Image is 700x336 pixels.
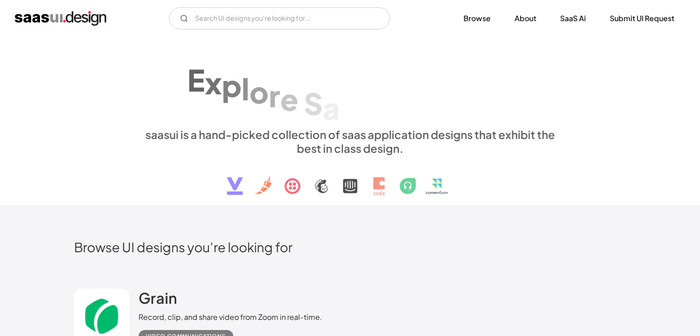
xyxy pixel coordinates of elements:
[139,127,562,155] div: saasui is a hand-picked collection of saas application designs that exhibit the best in class des...
[549,8,597,29] a: SaaS Ai
[169,7,390,29] form: Email Form
[139,289,177,312] a: Grain
[599,8,685,29] a: Submit UI Request
[169,7,390,29] input: Search UI designs you're looking for...
[249,74,269,110] div: o
[503,8,547,29] a: About
[304,86,323,122] div: S
[187,62,205,98] div: E
[15,11,106,26] a: home
[452,8,502,29] a: Browse
[205,65,222,100] div: x
[242,71,249,106] div: l
[269,78,280,113] div: r
[280,82,298,117] div: e
[74,239,626,255] h2: Browse UI designs you’re looking for
[323,90,340,126] div: a
[139,312,322,323] div: Record, clip, and share video from Zoom in real-time.
[139,47,562,118] h1: Explore SaaS UI design patterns & interactions.
[211,155,490,203] img: text, icon, saas logo
[222,68,242,103] div: p
[139,289,177,307] h2: Grain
